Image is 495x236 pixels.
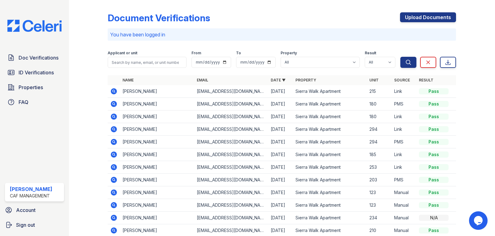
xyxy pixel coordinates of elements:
img: CE_Logo_Blue-a8612792a0a2168367f1c8372b55b34899dd931a85d93a1a3d3e32e68fde9ad4.png [2,20,67,32]
td: [DATE] [268,85,293,98]
span: ID Verifications [19,69,54,76]
label: From [192,51,201,56]
td: Sierra Walk Apartment [293,123,367,136]
td: [PERSON_NAME] [120,136,194,148]
td: 180 [367,110,392,123]
div: Pass [419,101,449,107]
td: Sierra Walk Apartment [293,85,367,98]
div: Pass [419,126,449,132]
div: CAF Management [10,193,52,199]
span: Account [16,206,36,214]
a: Account [2,204,67,216]
a: Date ▼ [271,78,286,82]
td: [EMAIL_ADDRESS][DOMAIN_NAME] [194,212,268,224]
span: Doc Verifications [19,54,58,61]
td: Sierra Walk Apartment [293,199,367,212]
td: 294 [367,123,392,136]
td: [PERSON_NAME] [120,186,194,199]
a: ID Verifications [5,66,64,79]
div: Pass [419,164,449,170]
td: [PERSON_NAME] [120,110,194,123]
td: [EMAIL_ADDRESS][DOMAIN_NAME] [194,85,268,98]
iframe: chat widget [469,211,489,230]
div: Pass [419,177,449,183]
td: Link [392,123,416,136]
td: [DATE] [268,136,293,148]
span: Sign out [16,221,35,229]
div: Pass [419,202,449,208]
a: Result [419,78,433,82]
a: Doc Verifications [5,52,64,64]
td: [PERSON_NAME] [120,123,194,136]
td: [EMAIL_ADDRESS][DOMAIN_NAME] [194,174,268,186]
a: Property [295,78,316,82]
label: Result [365,51,376,56]
td: [DATE] [268,110,293,123]
label: Applicant or unit [108,51,137,56]
td: Sierra Walk Apartment [293,161,367,174]
span: FAQ [19,98,28,106]
td: Link [392,85,416,98]
td: [DATE] [268,186,293,199]
td: 234 [367,212,392,224]
a: Email [197,78,208,82]
td: Manual [392,199,416,212]
div: N/A [419,215,449,221]
td: 253 [367,161,392,174]
div: Pass [419,227,449,234]
td: PMS [392,174,416,186]
div: Pass [419,189,449,196]
td: [EMAIL_ADDRESS][DOMAIN_NAME] [194,148,268,161]
td: Sierra Walk Apartment [293,212,367,224]
td: [EMAIL_ADDRESS][DOMAIN_NAME] [194,123,268,136]
td: Sierra Walk Apartment [293,148,367,161]
td: Sierra Walk Apartment [293,98,367,110]
td: Sierra Walk Apartment [293,136,367,148]
td: [PERSON_NAME] [120,199,194,212]
a: Name [123,78,134,82]
div: Pass [419,88,449,94]
td: [EMAIL_ADDRESS][DOMAIN_NAME] [194,186,268,199]
div: Pass [419,151,449,158]
td: [DATE] [268,98,293,110]
td: [DATE] [268,161,293,174]
td: Manual [392,212,416,224]
td: [DATE] [268,199,293,212]
a: Sign out [2,219,67,231]
div: [PERSON_NAME] [10,185,52,193]
td: [PERSON_NAME] [120,98,194,110]
td: [PERSON_NAME] [120,212,194,224]
a: Upload Documents [400,12,456,22]
td: 294 [367,136,392,148]
td: [DATE] [268,212,293,224]
td: [PERSON_NAME] [120,148,194,161]
td: [EMAIL_ADDRESS][DOMAIN_NAME] [194,98,268,110]
div: Pass [419,114,449,120]
td: Sierra Walk Apartment [293,186,367,199]
td: [EMAIL_ADDRESS][DOMAIN_NAME] [194,199,268,212]
td: [PERSON_NAME] [120,174,194,186]
td: Sierra Walk Apartment [293,174,367,186]
td: Link [392,161,416,174]
td: [DATE] [268,174,293,186]
td: [EMAIL_ADDRESS][DOMAIN_NAME] [194,161,268,174]
td: [DATE] [268,148,293,161]
td: [PERSON_NAME] [120,85,194,98]
a: FAQ [5,96,64,108]
td: 180 [367,98,392,110]
td: 123 [367,186,392,199]
td: 123 [367,199,392,212]
td: Sierra Walk Apartment [293,110,367,123]
td: 215 [367,85,392,98]
div: Pass [419,139,449,145]
td: Manual [392,186,416,199]
td: [PERSON_NAME] [120,161,194,174]
td: [EMAIL_ADDRESS][DOMAIN_NAME] [194,110,268,123]
label: Property [281,51,297,56]
td: PMS [392,98,416,110]
td: Link [392,148,416,161]
div: Document Verifications [108,12,210,23]
td: [DATE] [268,123,293,136]
td: [EMAIL_ADDRESS][DOMAIN_NAME] [194,136,268,148]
